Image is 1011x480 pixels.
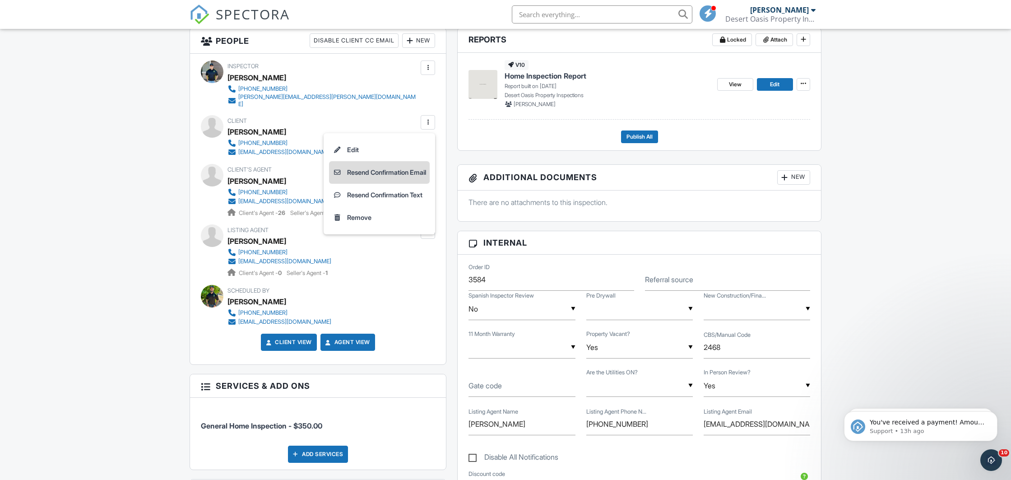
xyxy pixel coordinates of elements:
label: Disable All Notifications [468,453,558,464]
a: Client View [264,338,312,347]
a: [EMAIL_ADDRESS][DOMAIN_NAME] [227,148,331,157]
label: 11 Month Warranty [468,330,515,338]
div: Disable Client CC Email [310,33,399,48]
input: Listing Agent Name [468,413,575,435]
p: Message from Support, sent 13h ago [39,35,156,43]
a: [EMAIL_ADDRESS][DOMAIN_NAME] [227,317,331,326]
div: [PHONE_NUMBER] [238,140,288,147]
a: SPECTORA [190,12,290,31]
div: [PHONE_NUMBER] [238,249,288,256]
strong: 1 [325,270,328,276]
p: There are no attachments to this inspection. [468,197,810,207]
img: The Best Home Inspection Software - Spectora [190,5,209,24]
label: Spanish Inspector Review [468,292,534,300]
label: In Person Review? [704,368,751,377]
input: Gate code [468,375,575,397]
h3: Additional Documents [458,165,821,191]
a: Resend Confirmation Text [329,184,430,206]
label: Gate code [468,381,502,391]
div: [PHONE_NUMBER] [238,85,288,93]
div: [EMAIL_ADDRESS][DOMAIN_NAME] [238,149,331,156]
a: Resend Confirmation Email [329,161,430,184]
a: [EMAIL_ADDRESS][DOMAIN_NAME] [227,257,331,266]
h3: People [190,28,446,54]
iframe: Intercom live chat [980,449,1002,471]
span: 10 [999,449,1009,457]
div: [EMAIL_ADDRESS][DOMAIN_NAME] [238,198,331,205]
input: Search everything... [512,5,692,23]
label: Order ID [468,263,490,271]
div: New [402,33,435,48]
li: Service: General Home Inspection [201,405,435,438]
div: New [777,170,810,185]
label: Listing Agent Phone Number [586,408,646,416]
a: [PERSON_NAME] [227,234,286,248]
label: Listing Agent Email [704,408,752,416]
span: Client [227,117,247,124]
a: Agent View [324,338,370,347]
iframe: Intercom notifications message [830,392,1011,456]
a: Remove [329,206,430,229]
span: Seller's Agent - [287,270,328,276]
label: Referral source [645,275,693,284]
h3: Services & Add ons [190,374,446,398]
a: [PHONE_NUMBER] [227,84,418,93]
a: [EMAIL_ADDRESS][DOMAIN_NAME] [227,197,331,206]
div: Add Services [288,446,348,463]
div: [EMAIL_ADDRESS][DOMAIN_NAME] [238,318,331,326]
label: Are the Utilities ON? [586,368,638,377]
span: Client's Agent - [239,210,287,216]
span: SPECTORA [216,5,290,23]
a: Edit [329,139,430,161]
div: Desert Oasis Property Inspections [725,14,816,23]
div: Remove [347,212,371,223]
span: You've received a payment! Amount $600.00 Fee $0.00 Net $600.00 Transaction # pi_3SCY0TK7snlDGpRF... [39,26,155,132]
span: Scheduled By [227,287,269,294]
span: Seller's Agent - [290,210,331,216]
input: Listing Agent Phone Number [586,413,693,435]
a: [PHONE_NUMBER] [227,248,331,257]
a: [PHONE_NUMBER] [227,188,331,197]
span: General Home Inspection - $350.00 [201,421,322,430]
label: Listing Agent Name [468,408,518,416]
div: [PHONE_NUMBER] [238,309,288,317]
label: New Construction/Final Walk [704,292,766,300]
label: CBS/Manual Code [704,331,751,339]
a: [PERSON_NAME][EMAIL_ADDRESS][PERSON_NAME][DOMAIN_NAME] [227,93,418,108]
strong: 26 [278,210,285,216]
div: [PHONE_NUMBER] [238,189,288,196]
span: Client's Agent [227,166,272,173]
a: [PHONE_NUMBER] [227,139,331,148]
div: [EMAIL_ADDRESS][DOMAIN_NAME] [238,258,331,265]
div: [PERSON_NAME] [227,71,286,84]
input: CBS/Manual Code [704,336,810,359]
div: [PERSON_NAME] [750,5,809,14]
span: Inspector [227,63,259,70]
input: Listing Agent Email [704,413,810,435]
span: Client's Agent - [239,270,283,276]
a: [PHONE_NUMBER] [227,308,331,317]
label: Pre Drywall [586,292,616,300]
strong: 0 [278,270,282,276]
a: [PERSON_NAME] [227,174,286,188]
h3: Internal [458,231,821,255]
label: Property Vacant? [586,330,630,338]
span: Listing Agent [227,227,269,233]
div: [PERSON_NAME][EMAIL_ADDRESS][PERSON_NAME][DOMAIN_NAME] [238,93,418,108]
div: [PERSON_NAME] [227,125,286,139]
div: [PERSON_NAME] [227,295,286,308]
label: Discount code [468,470,505,478]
